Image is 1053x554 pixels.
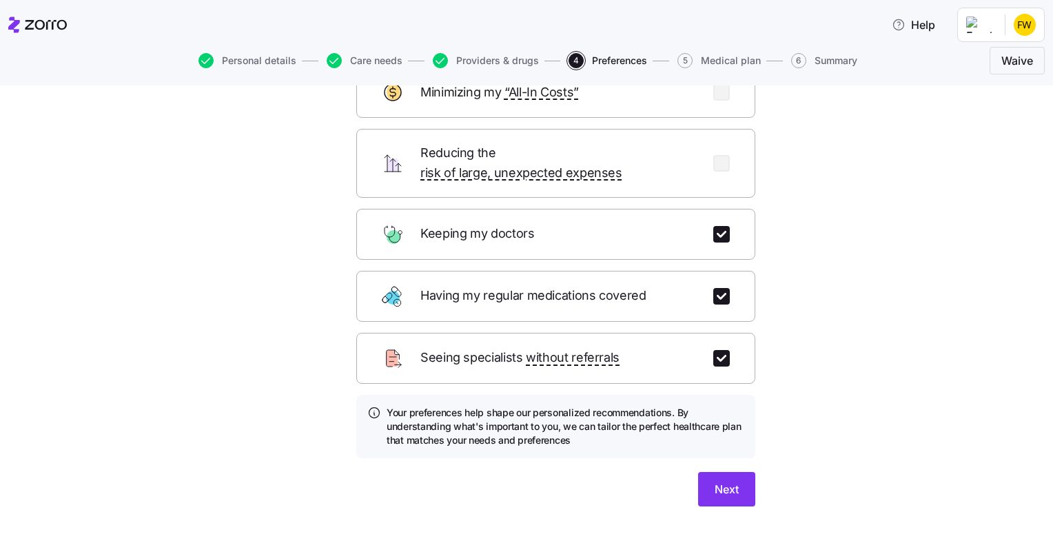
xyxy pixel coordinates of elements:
span: Medical plan [701,56,761,65]
span: Waive [1001,52,1033,69]
span: 5 [677,53,693,68]
span: without referrals [526,348,620,368]
span: Minimizing my [420,83,579,103]
span: Care needs [350,56,402,65]
button: Waive [990,47,1045,74]
span: Summary [815,56,857,65]
h4: Your preferences help shape our personalized recommendations. By understanding what's important t... [387,406,744,448]
span: 4 [569,53,584,68]
span: Reducing the [420,143,697,183]
span: Having my regular medications covered [420,286,649,306]
button: Next [698,472,755,506]
span: Preferences [592,56,647,65]
button: Providers & drugs [433,53,539,68]
button: Personal details [198,53,296,68]
a: Personal details [196,53,296,68]
button: Help [881,11,946,39]
span: Next [715,481,739,497]
span: 6 [791,53,806,68]
a: Care needs [324,53,402,68]
span: risk of large, unexpected expenses [420,163,622,183]
button: Care needs [327,53,402,68]
span: Seeing specialists [420,348,620,368]
button: 6Summary [791,53,857,68]
button: 4Preferences [569,53,647,68]
span: Providers & drugs [456,56,539,65]
a: Providers & drugs [430,53,539,68]
img: dd66dac5b4cfa8562216155ee7273903 [1014,14,1036,36]
img: Employer logo [966,17,994,33]
span: “All-In Costs” [504,83,579,103]
a: 4Preferences [566,53,647,68]
button: 5Medical plan [677,53,761,68]
span: Help [892,17,935,33]
span: Personal details [222,56,296,65]
span: Keeping my doctors [420,224,538,244]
